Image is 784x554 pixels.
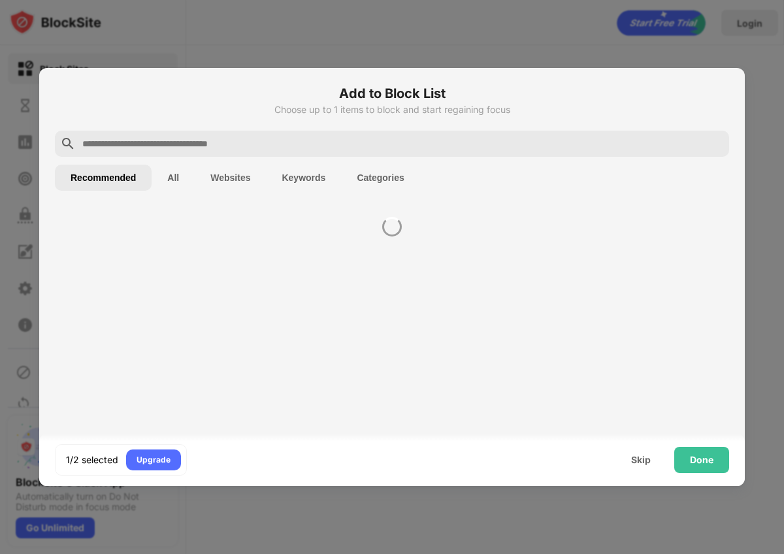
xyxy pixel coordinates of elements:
div: Skip [631,455,651,465]
button: Categories [341,165,419,191]
img: search.svg [60,136,76,152]
div: Upgrade [137,453,171,466]
div: Done [690,455,713,465]
div: 1/2 selected [66,453,118,466]
div: Choose up to 1 items to block and start regaining focus [55,105,729,115]
button: All [152,165,195,191]
h6: Add to Block List [55,84,729,103]
button: Keywords [266,165,341,191]
button: Recommended [55,165,152,191]
button: Websites [195,165,266,191]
